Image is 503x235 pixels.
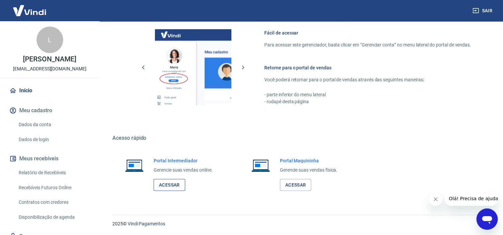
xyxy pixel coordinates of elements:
a: Início [8,83,91,98]
img: Imagem de um notebook aberto [120,157,148,173]
h6: Retorne para o portal de vendas [264,64,471,71]
a: Acessar [154,179,185,191]
iframe: Fechar mensagem [429,193,442,206]
a: Dados da conta [16,118,91,131]
a: Dados de login [16,133,91,146]
iframe: Botão para abrir a janela de mensagens [476,208,498,230]
p: Gerencie suas vendas online. [154,167,213,174]
p: Gerencie suas vendas física. [280,167,338,174]
p: [PERSON_NAME] [23,56,76,63]
p: - rodapé desta página [264,98,471,105]
button: Sair [471,5,495,17]
img: Vindi [8,0,51,21]
h6: Fácil de acessar [264,30,471,36]
a: Relatório de Recebíveis [16,166,91,180]
img: Imagem de um notebook aberto [247,157,275,173]
a: Disponibilização de agenda [16,210,91,224]
p: Você poderá retornar para o portal de vendas através das seguintes maneiras: [264,76,471,83]
a: Vindi Pagamentos [128,221,165,226]
button: Meu cadastro [8,103,91,118]
p: 2025 © [112,220,487,227]
div: L [37,27,63,53]
button: Meus recebíveis [8,151,91,166]
img: Imagem da dashboard mostrando o botão de gerenciar conta na sidebar no lado esquerdo [155,29,231,106]
p: [EMAIL_ADDRESS][DOMAIN_NAME] [13,65,86,72]
iframe: Mensagem da empresa [445,191,498,206]
p: Para acessar este gerenciador, basta clicar em “Gerenciar conta” no menu lateral do portal de ven... [264,41,471,48]
a: Recebíveis Futuros Online [16,181,91,195]
a: Acessar [280,179,312,191]
p: - parte inferior do menu lateral [264,91,471,98]
h6: Portal Maquininha [280,157,338,164]
h6: Portal Intermediador [154,157,213,164]
span: Olá! Precisa de ajuda? [4,5,56,10]
a: Contratos com credores [16,196,91,209]
h5: Acesso rápido [112,135,487,141]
